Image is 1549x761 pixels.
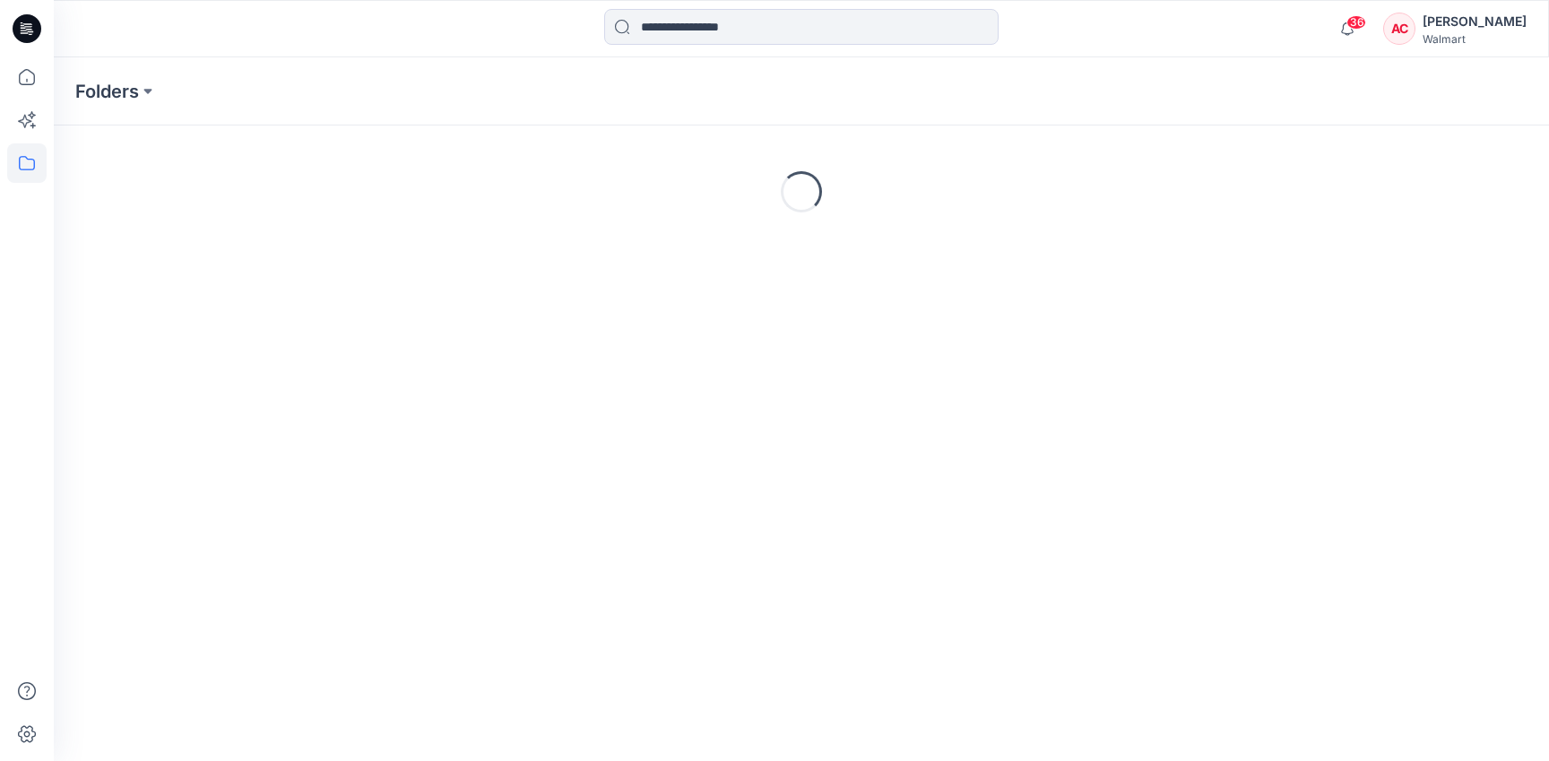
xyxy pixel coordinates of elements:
[1383,13,1415,45] div: AC
[1423,11,1527,32] div: [PERSON_NAME]
[1346,15,1366,30] span: 36
[75,79,139,104] a: Folders
[1423,32,1527,46] div: Walmart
